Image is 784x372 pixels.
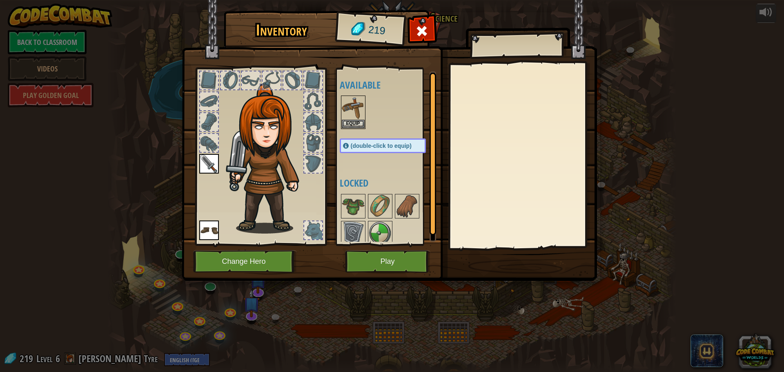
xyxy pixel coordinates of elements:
img: portrait.png [342,195,365,218]
img: portrait.png [199,154,219,174]
img: portrait.png [342,96,365,119]
img: portrait.png [396,195,419,218]
button: Equip [342,120,365,128]
h4: Locked [340,178,442,188]
span: (double-click to equip) [351,143,412,149]
img: portrait.png [369,195,392,218]
h4: Available [340,80,442,90]
h1: Inventory [229,22,334,39]
img: portrait.png [369,222,392,245]
img: hair_f2.png [226,83,314,234]
span: 219 [367,22,386,38]
img: portrait.png [199,221,219,240]
img: portrait.png [342,222,365,245]
button: Play [345,250,430,273]
button: Change Hero [193,250,297,273]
